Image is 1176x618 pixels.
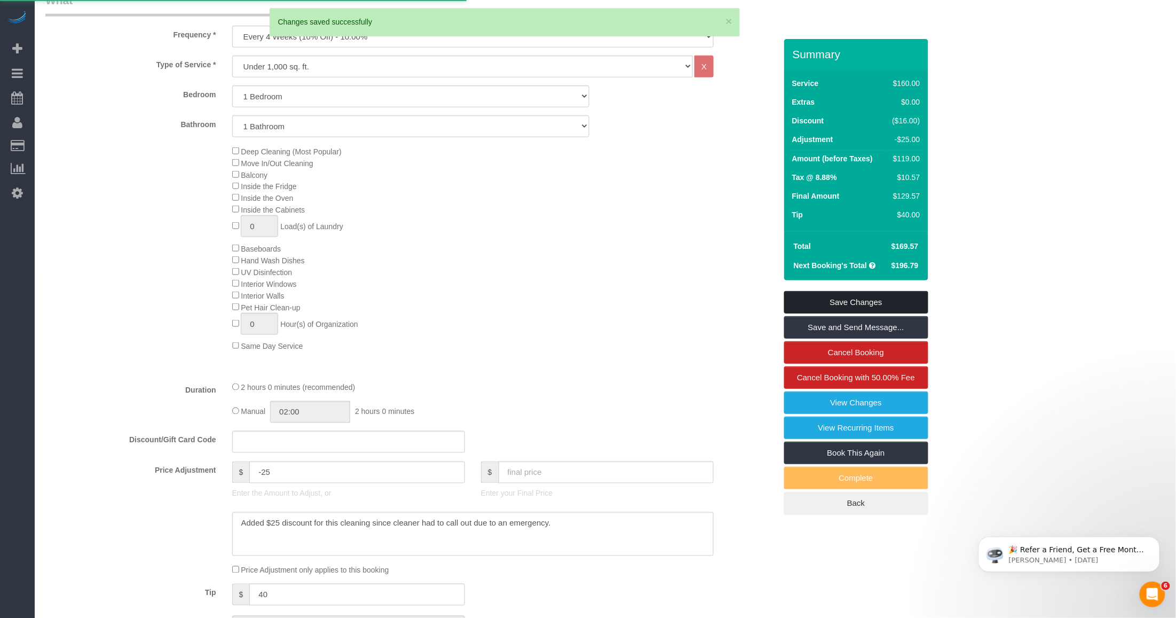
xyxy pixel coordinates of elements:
[241,206,305,214] span: Inside the Cabinets
[241,292,284,300] span: Interior Walls
[792,97,815,107] label: Extras
[241,566,389,575] span: Price Adjustment only applies to this booking
[355,408,414,416] span: 2 hours 0 minutes
[499,461,714,483] input: final price
[241,171,267,179] span: Balcony
[232,488,465,499] p: Enter the Amount to Adjust, or
[792,153,873,164] label: Amount (before Taxes)
[784,291,928,314] a: Save Changes
[241,245,281,253] span: Baseboards
[962,514,1176,589] iframe: Intercom notifications message
[891,242,919,251] span: $169.57
[784,392,928,414] a: View Changes
[481,488,714,499] p: Enter your Final Price
[784,417,928,439] a: View Recurring Items
[792,172,837,183] label: Tax @ 8.88%
[37,26,224,40] label: Frequency *
[280,222,343,231] span: Load(s) of Laundry
[241,280,296,288] span: Interior Windows
[793,48,923,60] h3: Summary
[888,209,920,220] div: $40.00
[792,134,833,145] label: Adjustment
[241,384,355,392] span: 2 hours 0 minutes (recommended)
[784,366,928,389] a: Cancel Booking with 50.00% Fee
[37,56,224,70] label: Type of Service *
[792,78,819,89] label: Service
[888,97,920,107] div: $0.00
[888,115,920,126] div: ($16.00)
[888,172,920,183] div: $10.57
[241,147,341,156] span: Deep Cleaning (Most Popular)
[37,431,224,445] label: Discount/Gift Card Code
[241,303,300,312] span: Pet Hair Clean-up
[37,381,224,396] label: Duration
[891,261,919,270] span: $196.79
[1140,582,1165,607] iframe: Intercom live chat
[37,115,224,130] label: Bathroom
[278,17,731,27] div: Changes saved successfully
[232,461,250,483] span: $
[241,256,304,265] span: Hand Wash Dishes
[784,316,928,339] a: Save and Send Message...
[784,492,928,514] a: Back
[726,15,732,27] button: ×
[241,182,296,191] span: Inside the Fridge
[784,442,928,464] a: Book This Again
[888,78,920,89] div: $160.00
[37,584,224,598] label: Tip
[792,209,803,220] label: Tip
[888,191,920,201] div: $129.57
[1162,582,1170,590] span: 6
[6,11,28,26] img: Automaid Logo
[481,461,499,483] span: $
[784,341,928,364] a: Cancel Booking
[232,584,250,606] span: $
[280,320,358,328] span: Hour(s) of Organization
[888,153,920,164] div: $119.00
[797,373,915,382] span: Cancel Booking with 50.00% Fee
[888,134,920,145] div: -$25.00
[241,342,303,350] span: Same Day Service
[792,191,840,201] label: Final Amount
[241,268,292,277] span: UV Disinfection
[37,85,224,100] label: Bedroom
[37,461,224,476] label: Price Adjustment
[792,115,824,126] label: Discount
[794,261,867,270] strong: Next Booking's Total
[241,194,293,202] span: Inside the Oven
[241,159,313,168] span: Move In/Out Cleaning
[241,408,265,416] span: Manual
[794,242,811,251] strong: Total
